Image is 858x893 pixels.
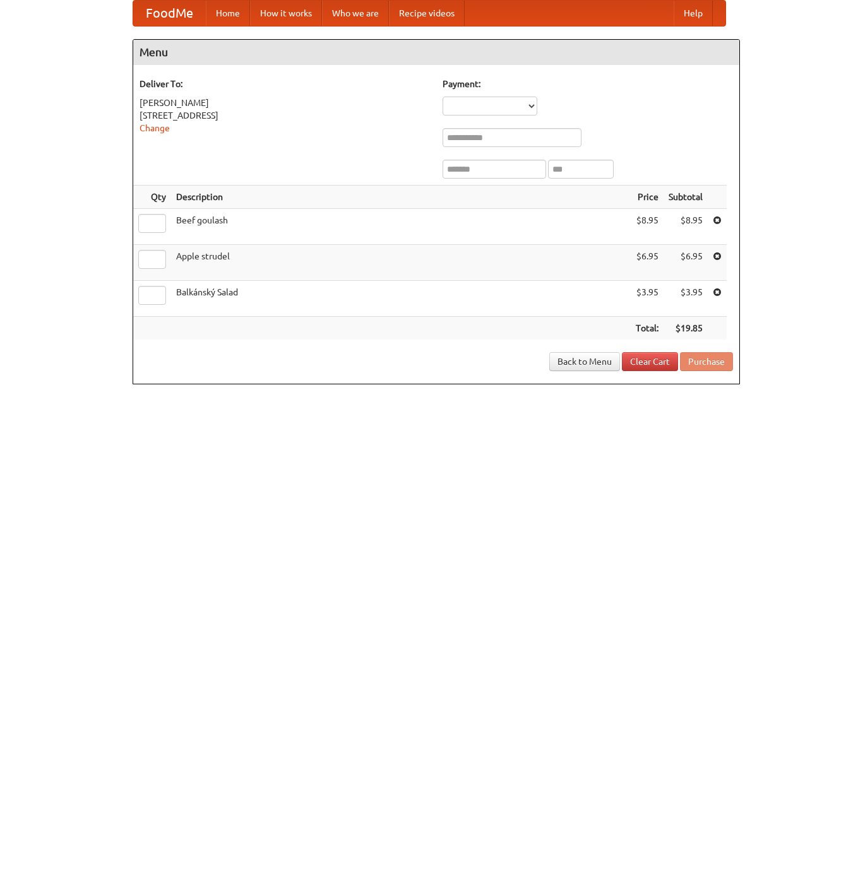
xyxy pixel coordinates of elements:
[631,317,664,340] th: Total:
[664,317,708,340] th: $19.85
[133,186,171,209] th: Qty
[250,1,322,26] a: How it works
[389,1,465,26] a: Recipe videos
[133,1,206,26] a: FoodMe
[674,1,713,26] a: Help
[322,1,389,26] a: Who we are
[140,109,430,122] div: [STREET_ADDRESS]
[664,186,708,209] th: Subtotal
[443,78,733,90] h5: Payment:
[664,245,708,281] td: $6.95
[680,352,733,371] button: Purchase
[631,281,664,317] td: $3.95
[171,245,631,281] td: Apple strudel
[140,78,430,90] h5: Deliver To:
[206,1,250,26] a: Home
[631,209,664,245] td: $8.95
[549,352,620,371] a: Back to Menu
[664,281,708,317] td: $3.95
[140,97,430,109] div: [PERSON_NAME]
[631,245,664,281] td: $6.95
[622,352,678,371] a: Clear Cart
[171,186,631,209] th: Description
[140,123,170,133] a: Change
[171,209,631,245] td: Beef goulash
[664,209,708,245] td: $8.95
[631,186,664,209] th: Price
[133,40,739,65] h4: Menu
[171,281,631,317] td: Balkánský Salad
